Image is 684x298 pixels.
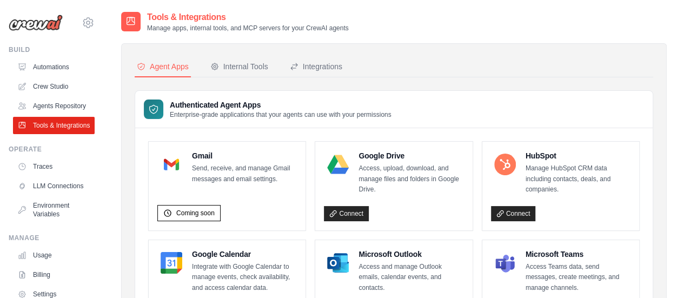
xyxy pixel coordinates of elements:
a: Tools & Integrations [13,117,95,134]
h4: Microsoft Outlook [358,249,463,260]
img: Google Drive Logo [327,154,349,175]
a: Billing [13,266,95,283]
p: Access and manage Outlook emails, calendar events, and contacts. [358,262,463,294]
p: Access Teams data, send messages, create meetings, and manage channels. [526,262,630,294]
p: Access, upload, download, and manage files and folders in Google Drive. [358,163,463,195]
h4: Microsoft Teams [526,249,630,260]
a: Connect [491,206,536,221]
a: Traces [13,158,95,175]
img: Google Calendar Logo [161,252,182,274]
a: Agents Repository [13,97,95,115]
h4: Gmail [192,150,297,161]
a: LLM Connections [13,177,95,195]
img: Microsoft Teams Logo [494,252,516,274]
button: Agent Apps [135,57,191,77]
div: Internal Tools [210,61,268,72]
button: Integrations [288,57,344,77]
h2: Tools & Integrations [147,11,349,24]
h3: Authenticated Agent Apps [170,100,391,110]
button: Internal Tools [208,57,270,77]
h4: Google Calendar [192,249,297,260]
p: Manage apps, internal tools, and MCP servers for your CrewAI agents [147,24,349,32]
a: Usage [13,247,95,264]
img: Gmail Logo [161,154,182,175]
p: Integrate with Google Calendar to manage events, check availability, and access calendar data. [192,262,297,294]
div: Agent Apps [137,61,189,72]
img: Microsoft Outlook Logo [327,252,349,274]
img: Logo [9,15,63,31]
img: HubSpot Logo [494,154,516,175]
div: Manage [9,234,95,242]
div: Integrations [290,61,342,72]
p: Manage HubSpot CRM data including contacts, deals, and companies. [526,163,630,195]
a: Crew Studio [13,78,95,95]
a: Connect [324,206,369,221]
a: Environment Variables [13,197,95,223]
h4: Google Drive [358,150,463,161]
div: Operate [9,145,95,154]
p: Send, receive, and manage Gmail messages and email settings. [192,163,297,184]
h4: HubSpot [526,150,630,161]
div: Build [9,45,95,54]
span: Coming soon [176,209,215,217]
p: Enterprise-grade applications that your agents can use with your permissions [170,110,391,119]
a: Automations [13,58,95,76]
